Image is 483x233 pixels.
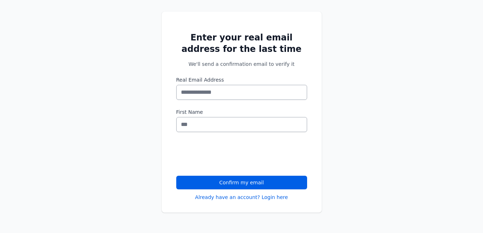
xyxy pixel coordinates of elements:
button: Confirm my email [176,176,307,189]
a: Already have an account? Login here [195,194,288,201]
label: Real Email Address [176,76,307,83]
label: First Name [176,108,307,116]
p: We'll send a confirmation email to verify it [176,60,307,68]
iframe: reCAPTCHA [176,141,285,169]
h2: Enter your real email address for the last time [176,32,307,55]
